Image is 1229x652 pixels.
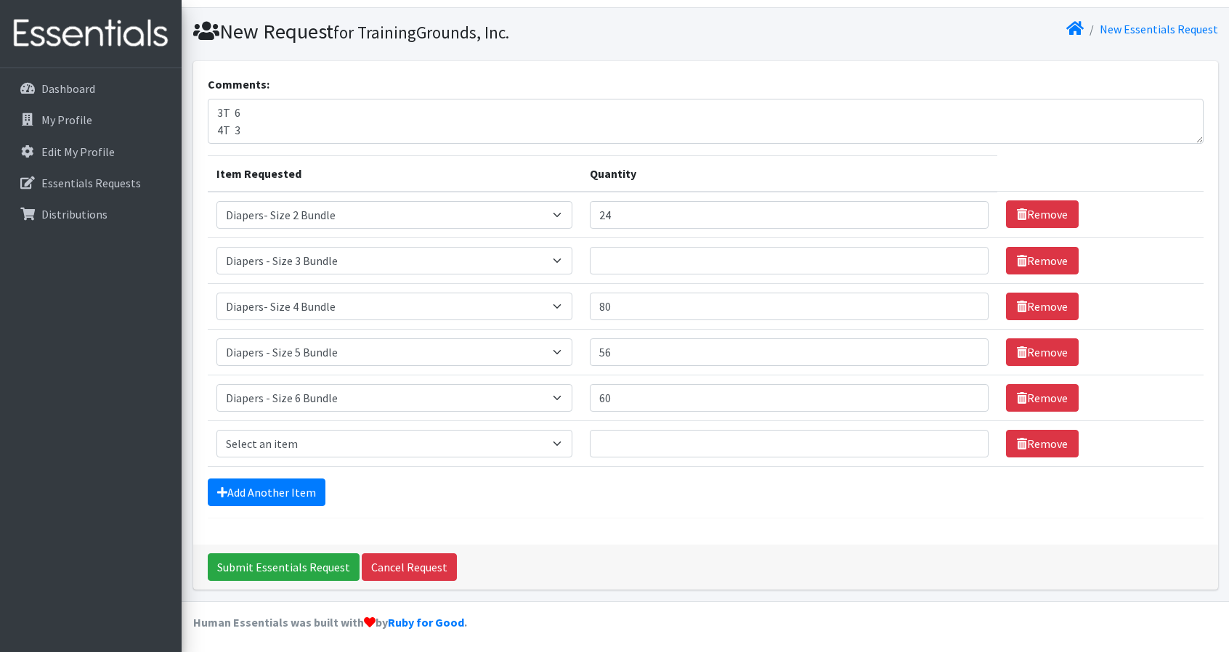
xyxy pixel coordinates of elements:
a: Remove [1006,338,1079,366]
a: Remove [1006,200,1079,228]
a: Ruby for Good [388,615,464,629]
p: Edit My Profile [41,144,115,159]
a: Remove [1006,384,1079,412]
a: Edit My Profile [6,137,176,166]
p: My Profile [41,113,92,127]
a: Add Another Item [208,478,325,506]
p: Distributions [41,207,108,221]
input: Submit Essentials Request [208,553,360,581]
img: HumanEssentials [6,9,176,58]
a: Remove [1006,247,1079,274]
strong: Human Essentials was built with by . [193,615,467,629]
a: Dashboard [6,74,176,103]
label: Comments: [208,76,269,93]
a: Distributions [6,200,176,229]
th: Item Requested [208,155,581,192]
a: My Profile [6,105,176,134]
a: Remove [1006,293,1079,320]
h1: New Request [193,19,700,44]
a: Essentials Requests [6,168,176,197]
a: New Essentials Request [1100,22,1218,36]
a: Cancel Request [362,553,457,581]
small: for TrainingGrounds, Inc. [333,22,509,43]
p: Dashboard [41,81,95,96]
a: Remove [1006,430,1079,457]
p: Essentials Requests [41,176,141,190]
th: Quantity [581,155,998,192]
